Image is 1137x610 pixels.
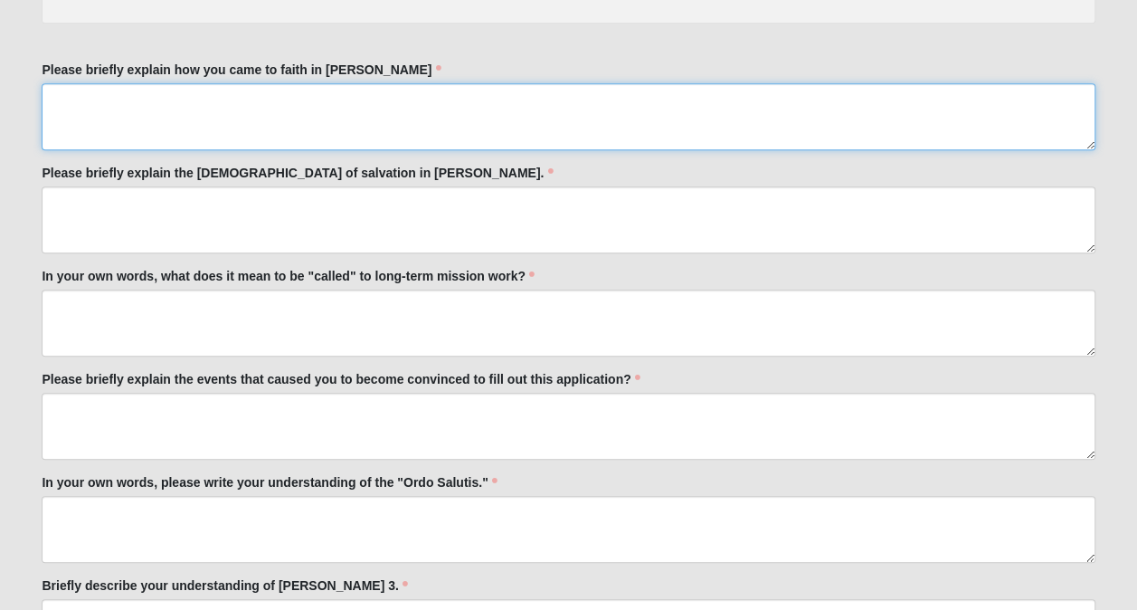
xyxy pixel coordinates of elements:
[42,164,553,182] label: Please briefly explain the [DEMOGRAPHIC_DATA] of salvation in [PERSON_NAME].
[42,473,497,491] label: In your own words, please write your understanding of the "Ordo Salutis."
[42,577,407,595] label: Briefly describe your understanding of [PERSON_NAME] 3.
[42,370,640,388] label: Please briefly explain the events that caused you to become convinced to fill out this application?
[42,267,534,285] label: In your own words, what does it mean to be "called" to long-term mission work?
[42,61,441,79] label: Please briefly explain how you came to faith in [PERSON_NAME]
